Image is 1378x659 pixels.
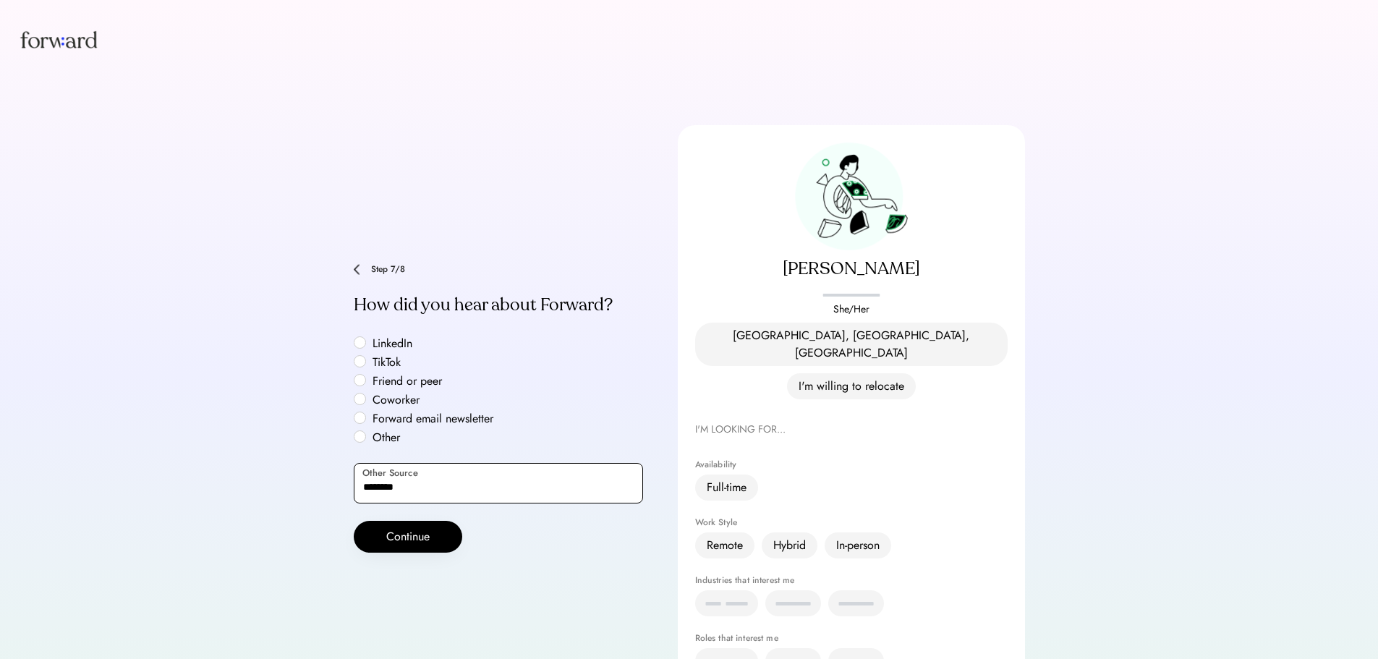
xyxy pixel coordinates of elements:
div: Remote [707,537,743,554]
label: Coworker [368,394,498,406]
div: xx xxx [707,595,747,612]
label: LinkedIn [368,338,498,349]
label: Forward email newsletter [368,413,498,425]
div: I'M LOOKING FOR... [695,421,1008,438]
div: [PERSON_NAME] [695,258,1008,281]
div: She/Her [695,302,1008,317]
img: preview-avatar.png [795,143,908,250]
label: Other [368,432,498,443]
button: Continue [354,521,462,553]
div: Step 7/8 [371,265,643,273]
div: In-person [836,537,880,554]
img: Forward logo [17,17,100,61]
div: Availability [695,460,1008,469]
div: Hybrid [773,537,806,554]
div: How did you hear about Forward? [354,294,643,317]
div: Industries that interest me [695,576,1008,584]
div: [GEOGRAPHIC_DATA], [GEOGRAPHIC_DATA], [GEOGRAPHIC_DATA] [707,327,996,362]
div: xxxxx [840,595,872,612]
img: chevron-left.png [354,264,360,275]
div: Work Style [695,518,1008,527]
div: Roles that interest me [695,634,1008,642]
div: placeholder [695,288,1008,302]
label: Friend or peer [368,375,498,387]
label: TikTok [368,357,498,368]
div: xxxxx [777,595,809,612]
div: Full-time [707,479,747,496]
div: I'm willing to relocate [799,378,904,395]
